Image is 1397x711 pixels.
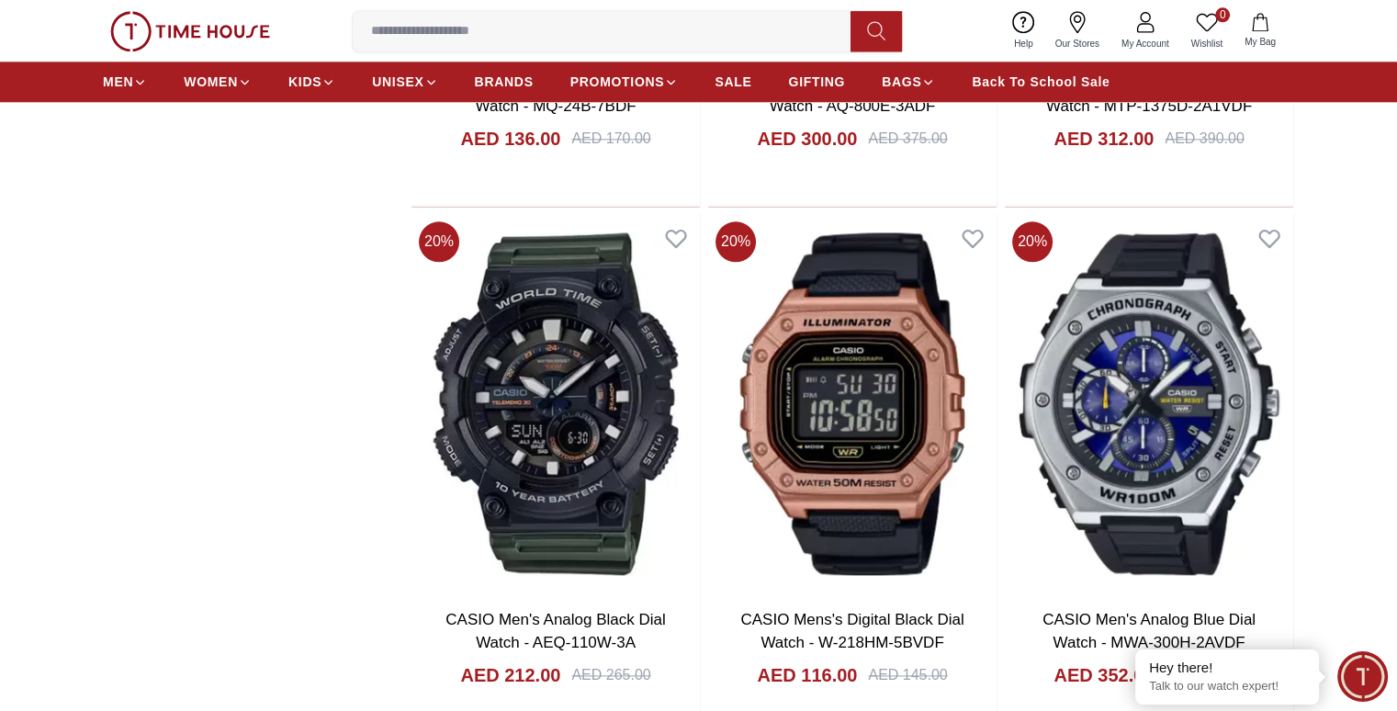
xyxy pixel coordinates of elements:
[103,73,133,91] span: MEN
[288,65,335,98] a: KIDS
[1044,7,1110,54] a: Our Stores
[184,65,252,98] a: WOMEN
[570,73,665,91] span: PROMOTIONS
[1007,37,1041,51] span: Help
[1215,7,1230,22] span: 0
[740,611,963,652] a: CASIO Mens's Digital Black Dial Watch - W-218HM-5BVDF
[1114,37,1177,51] span: My Account
[1149,679,1305,694] p: Talk to our watch expert!
[788,65,845,98] a: GIFTING
[715,73,751,91] span: SALE
[868,128,947,150] div: AED 375.00
[475,65,534,98] a: BRANDS
[571,664,650,686] div: AED 265.00
[788,73,845,91] span: GIFTING
[460,662,560,688] h4: AED 212.00
[868,664,947,686] div: AED 145.00
[1042,611,1256,652] a: CASIO Men's Analog Blue Dial Watch - MWA-300H-2AVDF
[110,11,270,51] img: ...
[1003,7,1044,54] a: Help
[419,221,459,262] span: 20 %
[570,65,679,98] a: PROMOTIONS
[1237,35,1283,49] span: My Bag
[1048,37,1107,51] span: Our Stores
[1165,128,1244,150] div: AED 390.00
[708,214,997,593] img: CASIO Mens's Digital Black Dial Watch - W-218HM-5BVDF
[882,65,935,98] a: BAGS
[1053,126,1154,152] h4: AED 312.00
[372,65,437,98] a: UNISEX
[460,126,560,152] h4: AED 136.00
[882,73,921,91] span: BAGS
[757,662,857,688] h4: AED 116.00
[1234,9,1287,52] button: My Bag
[103,65,147,98] a: MEN
[757,126,857,152] h4: AED 300.00
[372,73,423,91] span: UNISEX
[1012,221,1053,262] span: 20 %
[571,128,650,150] div: AED 170.00
[445,611,665,652] a: CASIO Men's Analog Black Dial Watch - AEQ-110W-3A
[1337,651,1388,702] div: Chat Widget
[1184,37,1230,51] span: Wishlist
[715,65,751,98] a: SALE
[1053,662,1154,688] h4: AED 352.00
[715,221,756,262] span: 20 %
[184,73,238,91] span: WOMEN
[411,214,700,593] img: CASIO Men's Analog Black Dial Watch - AEQ-110W-3A
[972,73,1110,91] span: Back To School Sale
[1005,214,1293,593] img: CASIO Men's Analog Blue Dial Watch - MWA-300H-2AVDF
[1149,659,1305,677] div: Hey there!
[972,65,1110,98] a: Back To School Sale
[288,73,321,91] span: KIDS
[475,73,534,91] span: BRANDS
[1180,7,1234,54] a: 0Wishlist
